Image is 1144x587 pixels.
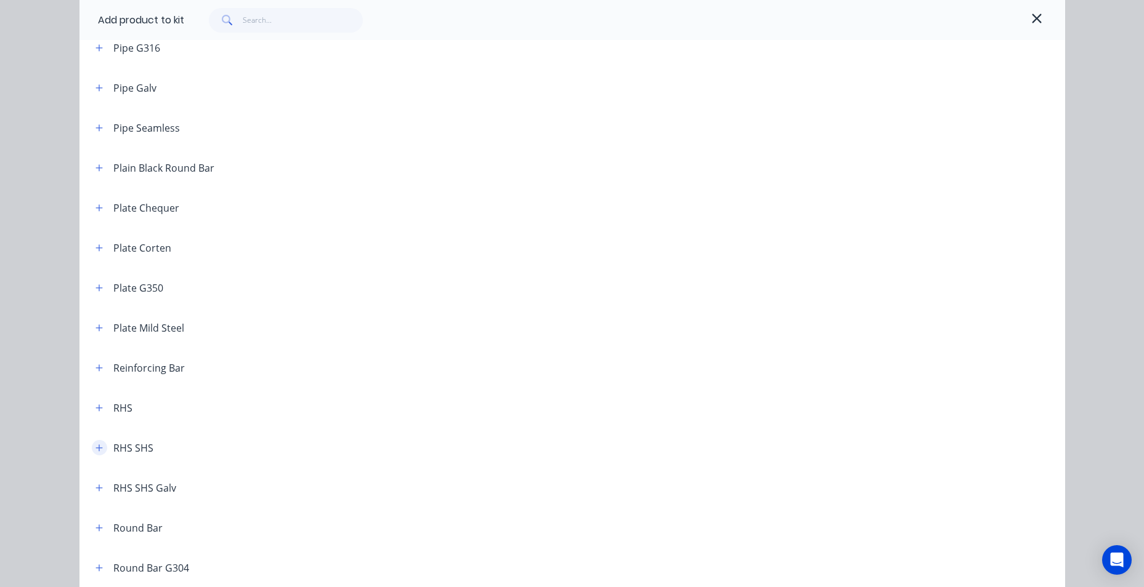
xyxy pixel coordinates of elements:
[113,521,163,535] div: Round Bar
[98,13,184,28] div: Add product to kit
[113,561,189,575] div: Round Bar G304
[1102,545,1132,575] div: Open Intercom Messenger
[113,41,160,55] div: Pipe G316
[113,361,185,375] div: Reinforcing Bar
[113,481,176,495] div: RHS SHS Galv
[243,8,363,33] input: Search...
[113,401,132,415] div: RHS
[113,161,214,175] div: Plain Black Round Bar
[113,201,179,215] div: Plate Chequer
[113,441,153,455] div: RHS SHS
[113,281,163,295] div: Plate G350
[113,121,180,135] div: Pipe Seamless
[113,241,171,255] div: Plate Corten
[113,81,156,95] div: Pipe Galv
[113,321,184,335] div: Plate Mild Steel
